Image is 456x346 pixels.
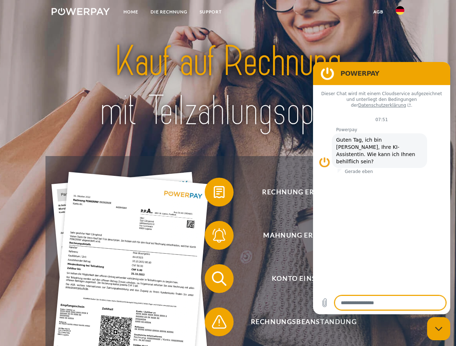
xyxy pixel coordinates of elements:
span: Konto einsehen [215,264,392,293]
span: Mahnung erhalten? [215,221,392,250]
img: qb_bell.svg [210,226,228,244]
img: qb_search.svg [210,270,228,288]
img: title-powerpay_de.svg [69,35,387,138]
button: Konto einsehen [205,264,392,293]
img: de [396,6,404,15]
a: DIE RECHNUNG [144,5,194,18]
button: Rechnungsbeanstandung [205,307,392,336]
button: Rechnung erhalten? [205,178,392,207]
a: SUPPORT [194,5,228,18]
a: agb [367,5,390,18]
span: Rechnung erhalten? [215,178,392,207]
span: Rechnungsbeanstandung [215,307,392,336]
button: Mahnung erhalten? [205,221,392,250]
img: logo-powerpay-white.svg [52,8,110,15]
iframe: Messaging-Fenster [313,62,450,314]
img: qb_warning.svg [210,313,228,331]
img: qb_bill.svg [210,183,228,201]
a: Home [117,5,144,18]
iframe: Schaltfläche zum Öffnen des Messaging-Fensters; Konversation läuft [427,317,450,340]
